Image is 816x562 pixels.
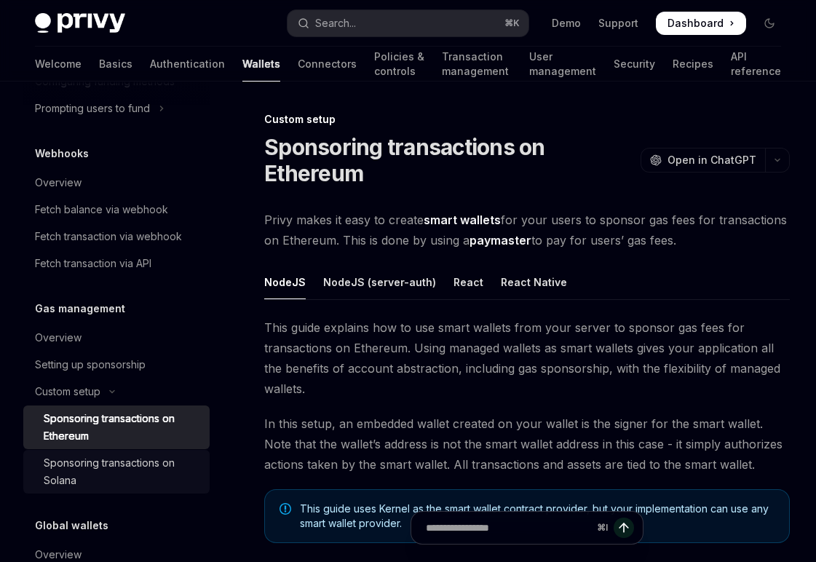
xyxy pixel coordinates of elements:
[501,265,567,299] div: React Native
[598,16,638,31] a: Support
[298,47,357,82] a: Connectors
[23,95,210,122] button: Toggle Prompting users to fund section
[614,47,655,82] a: Security
[35,100,150,117] div: Prompting users to fund
[35,201,168,218] div: Fetch balance via webhook
[668,16,724,31] span: Dashboard
[323,265,436,299] div: NodeJS (server-auth)
[529,47,596,82] a: User management
[641,148,765,173] button: Open in ChatGPT
[453,265,483,299] div: React
[758,12,781,35] button: Toggle dark mode
[23,379,210,405] button: Toggle Custom setup section
[23,352,210,378] a: Setting up sponsorship
[264,112,790,127] div: Custom setup
[23,197,210,223] a: Fetch balance via webhook
[242,47,280,82] a: Wallets
[35,174,82,191] div: Overview
[35,228,182,245] div: Fetch transaction via webhook
[23,250,210,277] a: Fetch transaction via API
[35,383,100,400] div: Custom setup
[35,255,151,272] div: Fetch transaction via API
[315,15,356,32] div: Search...
[264,317,790,399] span: This guide explains how to use smart wallets from your server to sponsor gas fees for transaction...
[300,502,775,531] span: This guide uses Kernel as the smart wallet contract provider, but your implementation can use any...
[23,170,210,196] a: Overview
[673,47,713,82] a: Recipes
[35,329,82,347] div: Overview
[264,134,635,186] h1: Sponsoring transactions on Ethereum
[288,10,528,36] button: Open search
[35,300,125,317] h5: Gas management
[44,454,201,489] div: Sponsoring transactions on Solana
[150,47,225,82] a: Authentication
[614,518,634,538] button: Send message
[552,16,581,31] a: Demo
[23,405,210,449] a: Sponsoring transactions on Ethereum
[656,12,746,35] a: Dashboard
[23,325,210,351] a: Overview
[442,47,512,82] a: Transaction management
[280,503,291,515] svg: Note
[264,210,790,250] span: Privy makes it easy to create for your users to sponsor gas fees for transactions on Ethereum. Th...
[35,47,82,82] a: Welcome
[35,356,146,373] div: Setting up sponsorship
[668,153,756,167] span: Open in ChatGPT
[731,47,781,82] a: API reference
[264,265,306,299] div: NodeJS
[504,17,520,29] span: ⌘ K
[35,13,125,33] img: dark logo
[23,223,210,250] a: Fetch transaction via webhook
[99,47,132,82] a: Basics
[35,517,108,534] h5: Global wallets
[424,213,501,227] strong: smart wallets
[264,413,790,475] span: In this setup, an embedded wallet created on your wallet is the signer for the smart wallet. Note...
[470,233,531,248] a: paymaster
[44,410,201,445] div: Sponsoring transactions on Ethereum
[374,47,424,82] a: Policies & controls
[426,512,591,544] input: Ask a question...
[23,450,210,494] a: Sponsoring transactions on Solana
[35,145,89,162] h5: Webhooks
